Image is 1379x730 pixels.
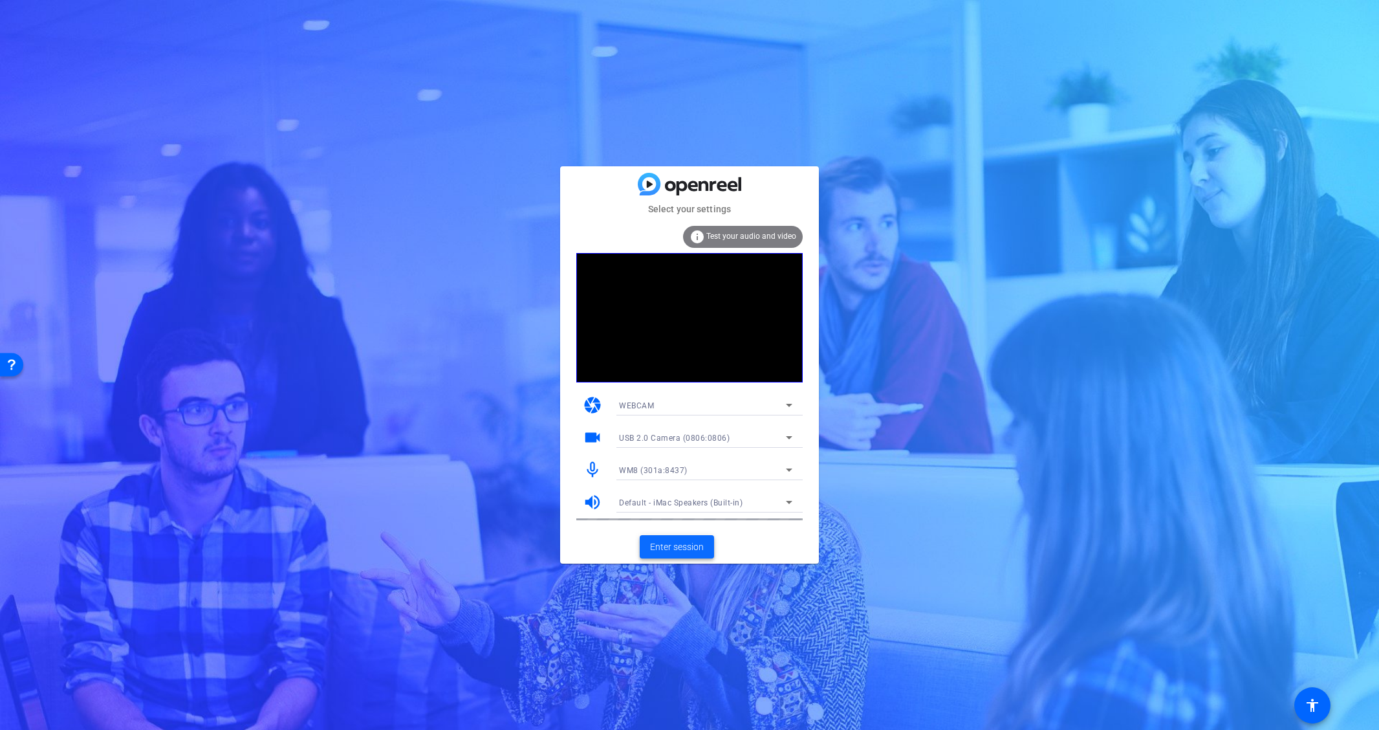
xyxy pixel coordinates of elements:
[619,466,688,475] span: WM8 (301a:8437)
[560,202,819,216] mat-card-subtitle: Select your settings
[638,173,741,195] img: blue-gradient.svg
[640,535,714,559] button: Enter session
[619,434,730,443] span: USB 2.0 Camera (0806:0806)
[689,229,705,245] mat-icon: info
[706,232,796,241] span: Test your audio and video
[650,540,704,554] span: Enter session
[1305,698,1320,713] mat-icon: accessibility
[619,498,743,507] span: Default - iMac Speakers (Built-in)
[583,460,602,480] mat-icon: mic_none
[583,395,602,415] mat-icon: camera
[583,492,602,512] mat-icon: volume_up
[583,428,602,447] mat-icon: videocam
[619,401,654,410] span: WEBCAM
